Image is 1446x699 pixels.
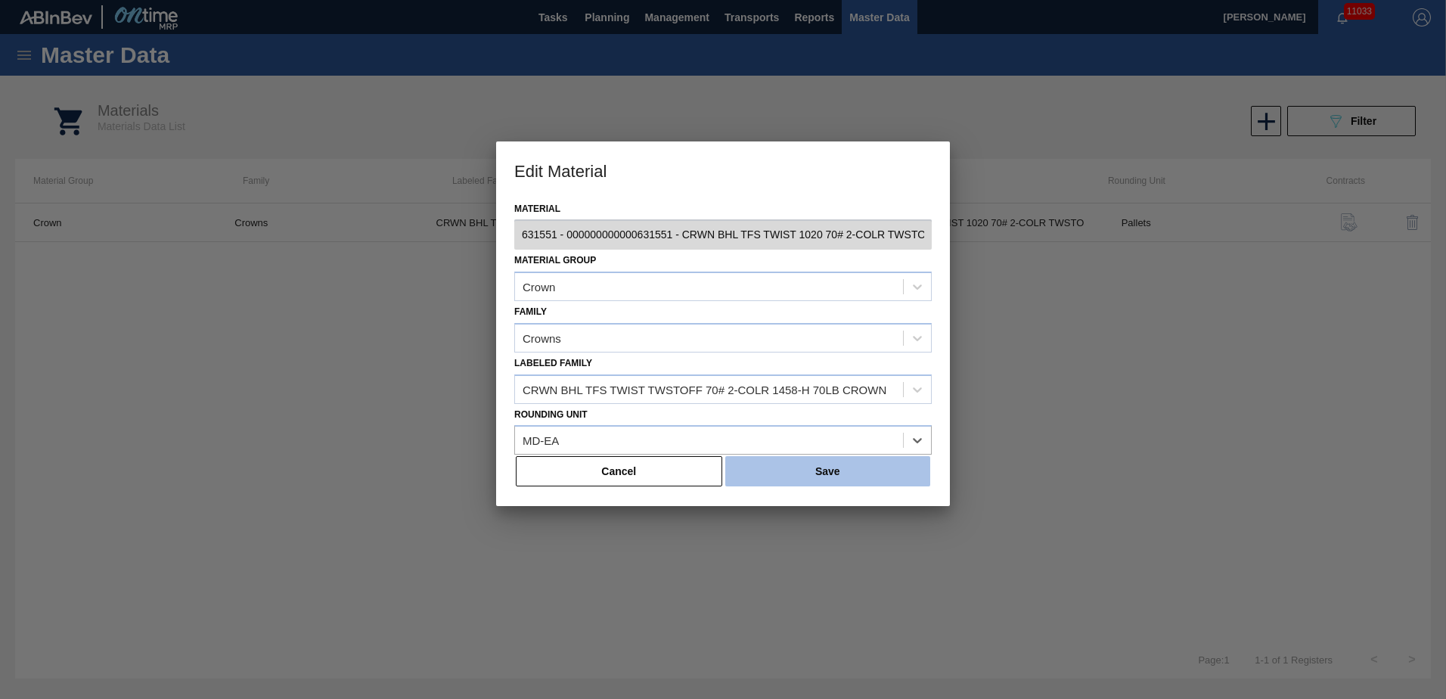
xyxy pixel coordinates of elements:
[514,198,932,220] label: Material
[725,456,930,486] button: Save
[523,383,886,396] div: CRWN BHL TFS TWIST TWSTOFF 70# 2-COLR 1458-H 70LB CROWN
[514,358,592,368] label: Labeled Family
[523,331,561,344] div: Crowns
[523,281,555,294] div: Crown
[514,255,596,266] label: Material Group
[516,456,722,486] button: Cancel
[514,409,588,420] label: Rounding Unit
[514,306,547,317] label: Family
[496,141,950,199] h3: Edit Material
[523,434,559,447] div: MD-EA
